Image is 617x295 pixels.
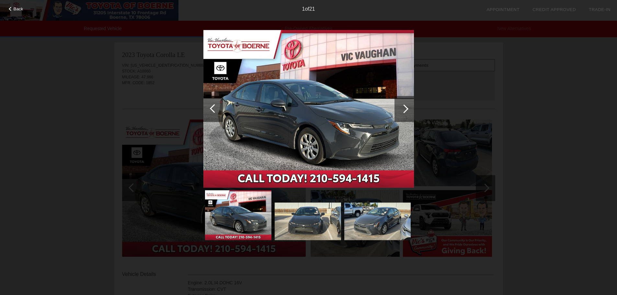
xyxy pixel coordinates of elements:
span: 1 [302,6,305,12]
img: image.aspx [203,30,414,188]
span: Back [14,6,23,11]
img: image.aspx [344,203,411,240]
span: 21 [309,6,315,12]
a: Credit Approved [532,7,576,12]
img: image.aspx [275,203,341,240]
img: image.aspx [205,190,271,240]
a: Appointment [486,7,520,12]
a: Trade-In [589,7,611,12]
